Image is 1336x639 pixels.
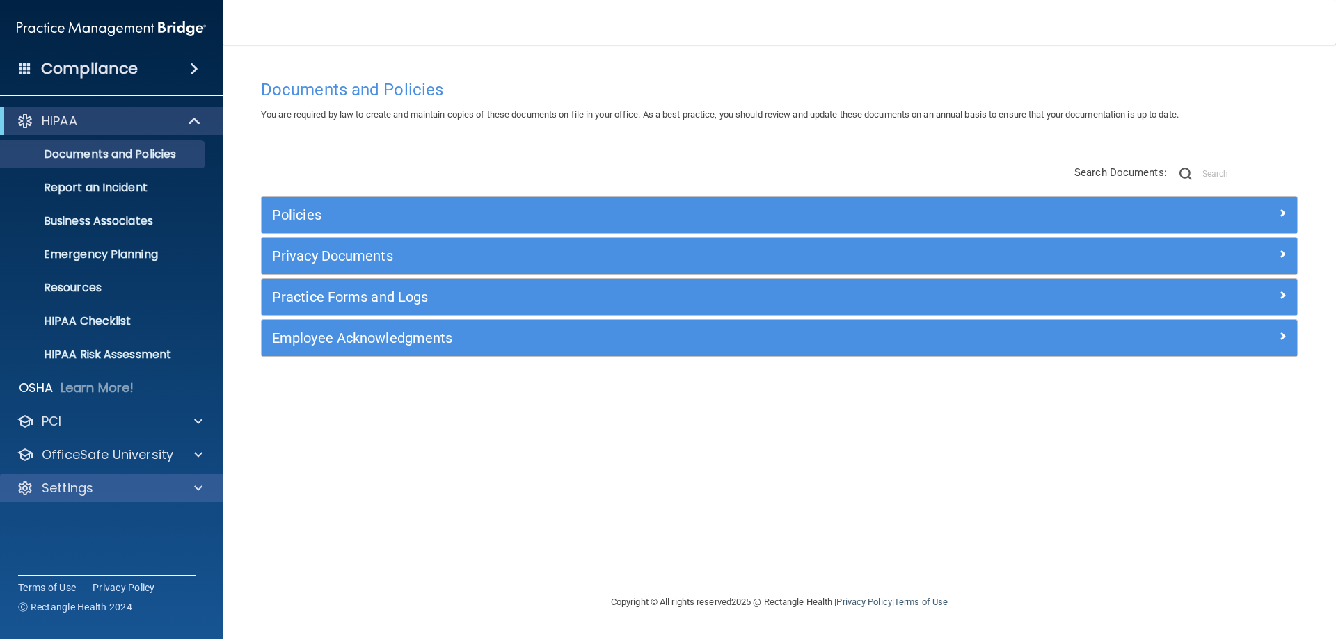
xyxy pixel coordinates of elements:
[19,380,54,396] p: OSHA
[1074,166,1167,179] span: Search Documents:
[894,597,948,607] a: Terms of Use
[9,281,199,295] p: Resources
[261,81,1298,99] h4: Documents and Policies
[18,581,76,594] a: Terms of Use
[17,446,202,463] a: OfficeSafe University
[272,245,1287,267] a: Privacy Documents
[42,413,61,430] p: PCI
[525,580,1033,624] div: Copyright © All rights reserved 2025 @ Rectangle Health | |
[93,581,155,594] a: Privacy Policy
[836,597,891,607] a: Privacy Policy
[272,207,1028,223] h5: Policies
[272,286,1287,308] a: Practice Forms and Logs
[272,289,1028,305] h5: Practice Forms and Logs
[9,147,199,161] p: Documents and Policies
[1202,163,1298,184] input: Search
[9,348,199,362] p: HIPAA Risk Assessment
[272,330,1028,346] h5: Employee Acknowledgments
[17,113,202,129] a: HIPAA
[261,109,1179,120] span: You are required by law to create and maintain copies of these documents on file in your office. ...
[41,59,138,79] h4: Compliance
[18,600,132,614] span: Ⓒ Rectangle Health 2024
[9,181,199,195] p: Report an Incident
[17,15,206,42] img: PMB logo
[17,480,202,496] a: Settings
[61,380,134,396] p: Learn More!
[272,327,1287,349] a: Employee Acknowledgments
[17,413,202,430] a: PCI
[272,248,1028,264] h5: Privacy Documents
[9,214,199,228] p: Business Associates
[1179,168,1192,180] img: ic-search.3b580494.png
[42,446,173,463] p: OfficeSafe University
[42,113,77,129] p: HIPAA
[272,204,1287,226] a: Policies
[9,314,199,328] p: HIPAA Checklist
[42,480,93,496] p: Settings
[9,248,199,261] p: Emergency Planning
